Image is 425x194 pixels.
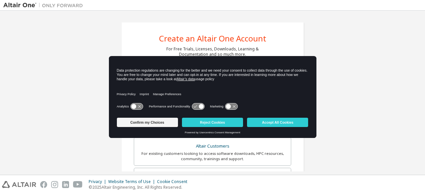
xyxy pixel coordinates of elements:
div: For existing customers looking to access software downloads, HPC resources, community, trainings ... [138,151,287,162]
div: Altair Customers [138,142,287,151]
div: Website Terms of Use [108,179,157,184]
div: Create an Altair One Account [159,34,266,42]
div: Cookie Consent [157,179,191,184]
img: youtube.svg [73,181,83,188]
img: linkedin.svg [62,181,69,188]
div: For Free Trials, Licenses, Downloads, Learning & Documentation and so much more. [166,46,259,57]
img: Altair One [3,2,86,9]
p: © 2025 Altair Engineering, Inc. All Rights Reserved. [89,184,191,190]
img: facebook.svg [40,181,47,188]
img: altair_logo.svg [2,181,36,188]
div: Privacy [89,179,108,184]
img: instagram.svg [51,181,58,188]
